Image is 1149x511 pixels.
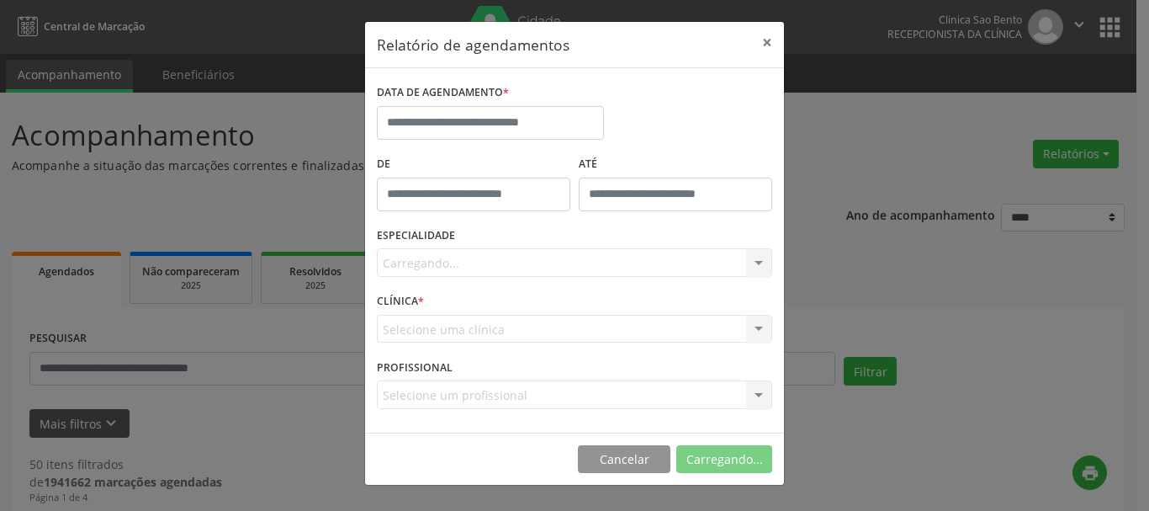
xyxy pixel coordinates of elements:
button: Close [750,22,784,63]
label: DATA DE AGENDAMENTO [377,80,509,106]
label: PROFISSIONAL [377,354,453,381]
label: CLÍNICA [377,289,424,315]
button: Cancelar [578,445,670,474]
h5: Relatório de agendamentos [377,34,569,56]
button: Carregando... [676,445,772,474]
label: ESPECIALIDADE [377,223,455,249]
label: De [377,152,570,178]
label: ATÉ [579,152,772,178]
